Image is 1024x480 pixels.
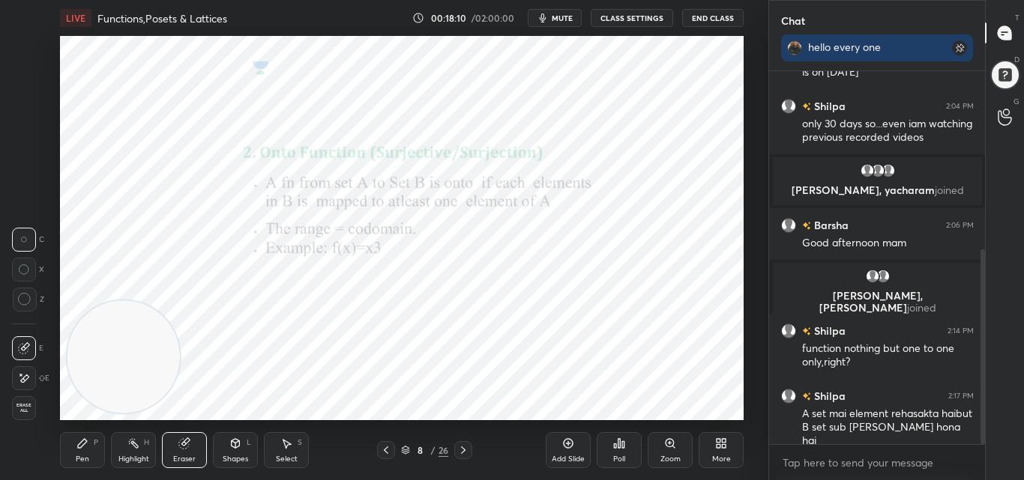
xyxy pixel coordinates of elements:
[782,184,973,196] p: [PERSON_NAME], yacharam
[298,439,302,446] div: S
[946,102,974,111] div: 2:04 PM
[1014,54,1020,65] p: D
[12,228,44,252] div: C
[12,258,44,282] div: X
[12,336,43,360] div: E
[859,163,874,178] img: default.png
[880,163,895,178] img: default.png
[946,221,974,230] div: 2:06 PM
[94,439,98,446] div: P
[12,366,49,390] div: E
[173,455,196,463] div: Eraser
[802,341,974,370] div: function nothing but one to one only,right?
[769,71,986,444] div: grid
[802,103,811,111] img: no-rating-badge.077c3623.svg
[906,300,936,315] span: joined
[247,439,251,446] div: L
[223,455,248,463] div: Shapes
[875,269,890,284] img: default.png
[1015,12,1020,23] p: T
[439,443,448,457] div: 26
[948,392,974,401] div: 2:17 PM
[802,222,811,230] img: no-rating-badge.077c3623.svg
[60,9,91,27] div: LIVE
[781,99,796,114] img: default.png
[118,455,149,463] div: Highlight
[613,455,625,463] div: Poll
[276,455,298,463] div: Select
[413,446,428,455] div: 8
[811,323,846,338] h6: Shilpa
[97,11,227,25] h4: Functions,Posets & Lattices
[682,9,744,27] button: End Class
[808,40,921,54] div: hello every one
[712,455,731,463] div: More
[811,98,846,114] h6: Shilpa
[811,388,846,404] h6: Shilpa
[781,389,796,404] img: default.png
[552,455,585,463] div: Add Slide
[787,40,802,55] img: 90448af0b9cb4c5687ded3cc1f3856a3.jpg
[864,269,879,284] img: default.png
[769,1,817,40] p: Chat
[802,407,974,449] div: A set mai element rehasakta haibut B set sub [PERSON_NAME] hona hai
[431,446,436,455] div: /
[802,236,974,251] div: Good afternoon mam
[144,439,149,446] div: H
[528,9,582,27] button: mute
[802,392,811,401] img: no-rating-badge.077c3623.svg
[591,9,673,27] button: CLASS SETTINGS
[870,163,885,178] img: default.png
[782,290,973,314] p: [PERSON_NAME], [PERSON_NAME]
[552,13,573,23] span: mute
[802,327,811,335] img: no-rating-badge.077c3623.svg
[948,326,974,335] div: 2:14 PM
[781,218,796,233] img: default.png
[13,403,35,413] span: Erase all
[802,117,974,145] div: only 30 days so...even iam watching previous recorded videos
[934,183,963,197] span: joined
[811,217,849,233] h6: Barsha
[76,455,89,463] div: Pen
[12,288,44,312] div: Z
[1014,96,1020,107] p: G
[660,455,681,463] div: Zoom
[781,323,796,338] img: default.png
